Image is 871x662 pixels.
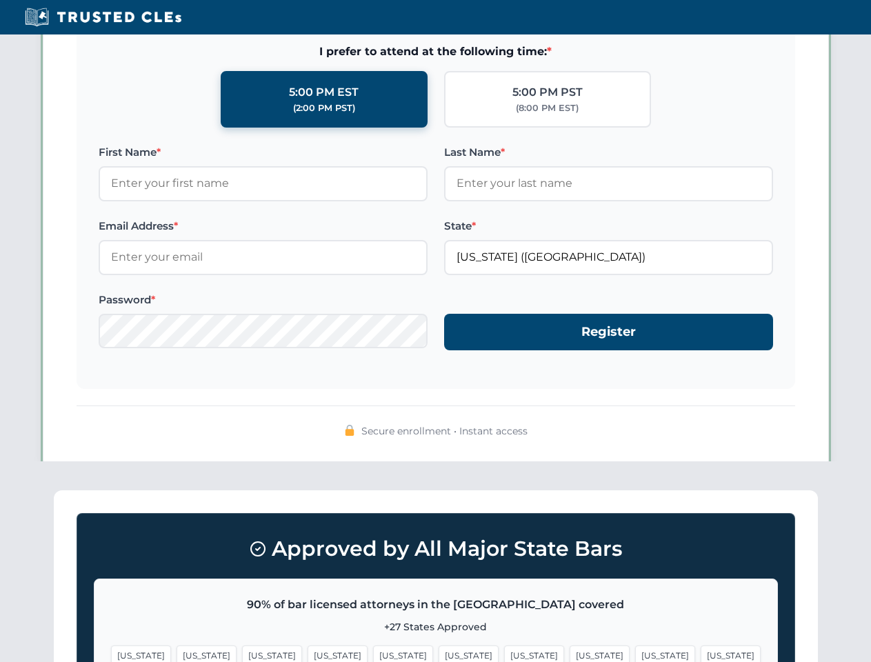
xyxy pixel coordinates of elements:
[512,83,583,101] div: 5:00 PM PST
[444,166,773,201] input: Enter your last name
[99,218,428,234] label: Email Address
[99,292,428,308] label: Password
[444,218,773,234] label: State
[444,240,773,274] input: Florida (FL)
[99,43,773,61] span: I prefer to attend at the following time:
[289,83,359,101] div: 5:00 PM EST
[21,7,186,28] img: Trusted CLEs
[111,619,761,634] p: +27 States Approved
[99,240,428,274] input: Enter your email
[111,596,761,614] p: 90% of bar licensed attorneys in the [GEOGRAPHIC_DATA] covered
[516,101,579,115] div: (8:00 PM EST)
[293,101,355,115] div: (2:00 PM PST)
[99,144,428,161] label: First Name
[94,530,778,568] h3: Approved by All Major State Bars
[99,166,428,201] input: Enter your first name
[444,314,773,350] button: Register
[344,425,355,436] img: 🔒
[444,144,773,161] label: Last Name
[361,423,528,439] span: Secure enrollment • Instant access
